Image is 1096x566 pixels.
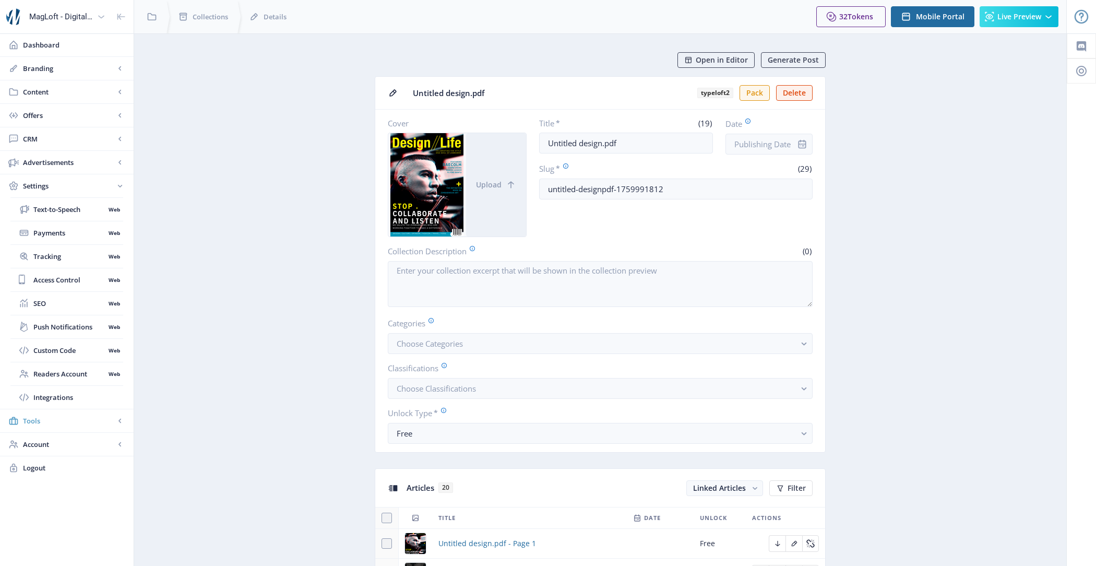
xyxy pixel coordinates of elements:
[916,13,964,21] span: Mobile Portal
[476,181,502,189] span: Upload
[33,322,105,332] span: Push Notifications
[10,315,123,338] a: Push NotificationsWeb
[23,463,125,473] span: Logout
[105,345,123,356] nb-badge: Web
[997,13,1041,21] span: Live Preview
[10,268,123,291] a: Access ControlWeb
[33,275,105,285] span: Access Control
[23,439,115,450] span: Account
[388,378,813,399] button: Choose Classifications
[438,512,456,524] span: Title
[23,157,115,168] span: Advertisements
[740,85,770,101] button: Pack
[23,40,125,50] span: Dashboard
[694,529,746,559] td: Free
[10,245,123,268] a: TrackingWeb
[33,369,105,379] span: Readers Account
[677,52,755,68] button: Open in Editor
[33,392,123,403] span: Integrations
[23,134,115,144] span: CRM
[397,338,463,349] span: Choose Categories
[797,139,807,149] nb-icon: info
[23,87,115,97] span: Content
[23,63,115,74] span: Branding
[848,11,873,21] span: Tokens
[725,134,813,155] input: Publishing Date
[10,362,123,385] a: Readers AccountWeb
[413,88,689,99] span: Untitled design.pdf
[686,480,763,496] button: Linked Articles
[23,181,115,191] span: Settings
[105,298,123,309] nb-badge: Web
[23,416,115,426] span: Tools
[801,246,813,256] span: (0)
[193,11,228,22] span: Collections
[397,427,795,440] div: Free
[644,512,661,524] span: Date
[697,118,713,128] span: (19)
[388,423,813,444] button: Free
[769,480,813,496] button: Filter
[438,482,453,493] span: 20
[388,245,596,257] label: Collection Description
[23,110,115,121] span: Offers
[693,483,746,493] span: Linked Articles
[796,163,813,174] span: (29)
[696,56,748,64] span: Open in Editor
[33,204,105,215] span: Text-to-Speech
[816,6,886,27] button: 32Tokens
[768,56,819,64] span: Generate Post
[10,198,123,221] a: Text-to-SpeechWeb
[33,345,105,356] span: Custom Code
[752,512,781,524] span: Actions
[891,6,974,27] button: Mobile Portal
[33,251,105,262] span: Tracking
[105,228,123,238] nb-badge: Web
[466,133,526,237] button: Upload
[388,317,804,329] label: Categories
[105,322,123,332] nb-badge: Web
[697,88,733,98] b: typeloft2
[388,118,518,128] label: Cover
[539,133,713,154] input: Type Collection Title ...
[10,221,123,244] a: PaymentsWeb
[539,179,813,199] input: this-is-how-a-slug-looks-like
[105,204,123,215] nb-badge: Web
[539,118,622,128] label: Title
[761,52,826,68] button: Generate Post
[539,163,672,174] label: Slug
[33,298,105,309] span: SEO
[6,8,23,25] img: properties.app_icon.png
[29,5,93,28] div: MagLoft - Digital Magazine
[776,85,813,101] button: Delete
[105,369,123,379] nb-badge: Web
[388,362,804,374] label: Classifications
[725,118,804,129] label: Date
[388,333,813,354] button: Choose Categories
[788,484,806,492] span: Filter
[105,275,123,285] nb-badge: Web
[407,482,434,493] span: Articles
[980,6,1058,27] button: Live Preview
[10,292,123,315] a: SEOWeb
[33,228,105,238] span: Payments
[264,11,287,22] span: Details
[10,339,123,362] a: Custom CodeWeb
[397,383,476,394] span: Choose Classifications
[388,407,804,419] label: Unlock Type
[700,512,727,524] span: Unlock
[10,386,123,409] a: Integrations
[105,251,123,262] nb-badge: Web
